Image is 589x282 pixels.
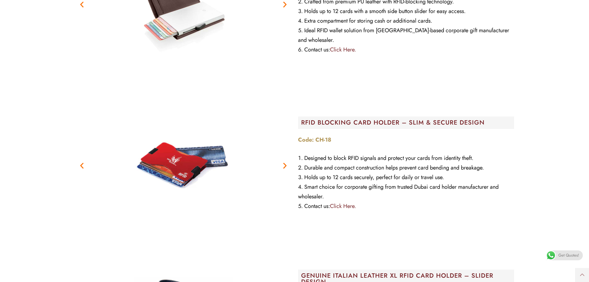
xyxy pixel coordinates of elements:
[298,173,514,182] li: Holds up to 12 cards securely, perfect for daily or travel use.
[106,88,261,243] img: CH-18-2
[298,163,514,173] li: Durable and compact construction helps prevent card bending and breakage.
[78,162,86,170] div: Previous slide
[75,88,292,243] div: Image Carousel
[78,1,86,8] div: Previous slide
[330,202,356,210] a: Click Here.
[281,162,289,170] div: Next slide
[298,26,514,45] li: Ideal RFID wallet solution from [GEOGRAPHIC_DATA]-based corporate gift manufacturer and wholesaler.
[75,88,292,243] div: 2 / 2
[298,16,514,26] li: Extra compartment for storing cash or additional cards.
[298,136,331,144] strong: Code: CH-18
[298,201,514,211] li: Contact us:
[281,1,289,8] div: Next slide
[298,153,514,163] li: Designed to block RFID signals and protect your cards from identity theft.
[298,7,514,16] li: Holds up to 12 cards with a smooth side button slider for easy access.
[298,182,514,201] li: Smart choice for corporate gifting from trusted Dubai card holder manufacturer and wholesaler.
[298,45,514,55] li: Contact us:
[301,120,514,126] h2: RFID BLOCKING CARD HOLDER – SLIM & SECURE DESIGN
[330,46,356,54] a: Click Here.
[558,250,579,260] span: Get Quotes!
